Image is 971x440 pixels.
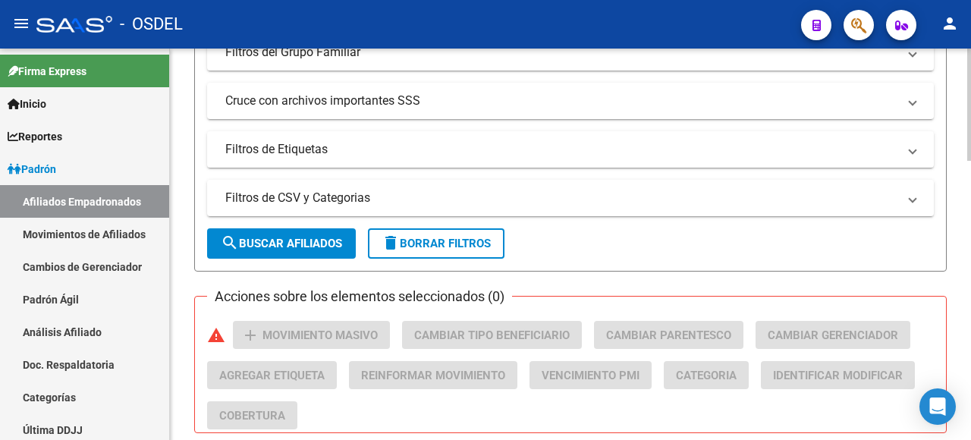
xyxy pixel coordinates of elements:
button: Borrar Filtros [368,228,504,259]
span: Cambiar Tipo Beneficiario [414,328,570,342]
mat-panel-title: Filtros del Grupo Familiar [225,44,897,61]
span: Cambiar Parentesco [606,328,731,342]
span: Categoria [676,369,737,382]
span: Firma Express [8,63,86,80]
span: Cobertura [219,409,285,423]
span: Inicio [8,96,46,112]
mat-icon: add [241,326,259,344]
span: Reinformar Movimiento [361,369,505,382]
button: Reinformar Movimiento [349,361,517,389]
button: Cobertura [207,401,297,429]
mat-panel-title: Cruce con archivos importantes SSS [225,93,897,109]
span: - OSDEL [120,8,183,41]
button: Cambiar Parentesco [594,321,743,349]
span: Identificar Modificar [773,369,903,382]
div: Open Intercom Messenger [919,388,956,425]
mat-expansion-panel-header: Filtros de Etiquetas [207,131,934,168]
button: Cambiar Tipo Beneficiario [402,321,582,349]
button: Vencimiento PMI [529,361,652,389]
mat-panel-title: Filtros de Etiquetas [225,141,897,158]
mat-icon: menu [12,14,30,33]
button: Movimiento Masivo [233,321,390,349]
button: Buscar Afiliados [207,228,356,259]
button: Agregar Etiqueta [207,361,337,389]
button: Identificar Modificar [761,361,915,389]
span: Reportes [8,128,62,145]
mat-expansion-panel-header: Cruce con archivos importantes SSS [207,83,934,119]
span: Cambiar Gerenciador [768,328,898,342]
mat-expansion-panel-header: Filtros del Grupo Familiar [207,34,934,71]
mat-icon: warning [207,326,225,344]
button: Cambiar Gerenciador [756,321,910,349]
span: Agregar Etiqueta [219,369,325,382]
mat-icon: search [221,234,239,252]
mat-icon: delete [382,234,400,252]
span: Padrón [8,161,56,178]
span: Vencimiento PMI [542,369,639,382]
span: Borrar Filtros [382,237,491,250]
span: Buscar Afiliados [221,237,342,250]
button: Categoria [664,361,749,389]
mat-icon: person [941,14,959,33]
mat-expansion-panel-header: Filtros de CSV y Categorias [207,180,934,216]
span: Movimiento Masivo [262,328,378,342]
h3: Acciones sobre los elementos seleccionados (0) [207,286,512,307]
mat-panel-title: Filtros de CSV y Categorias [225,190,897,206]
